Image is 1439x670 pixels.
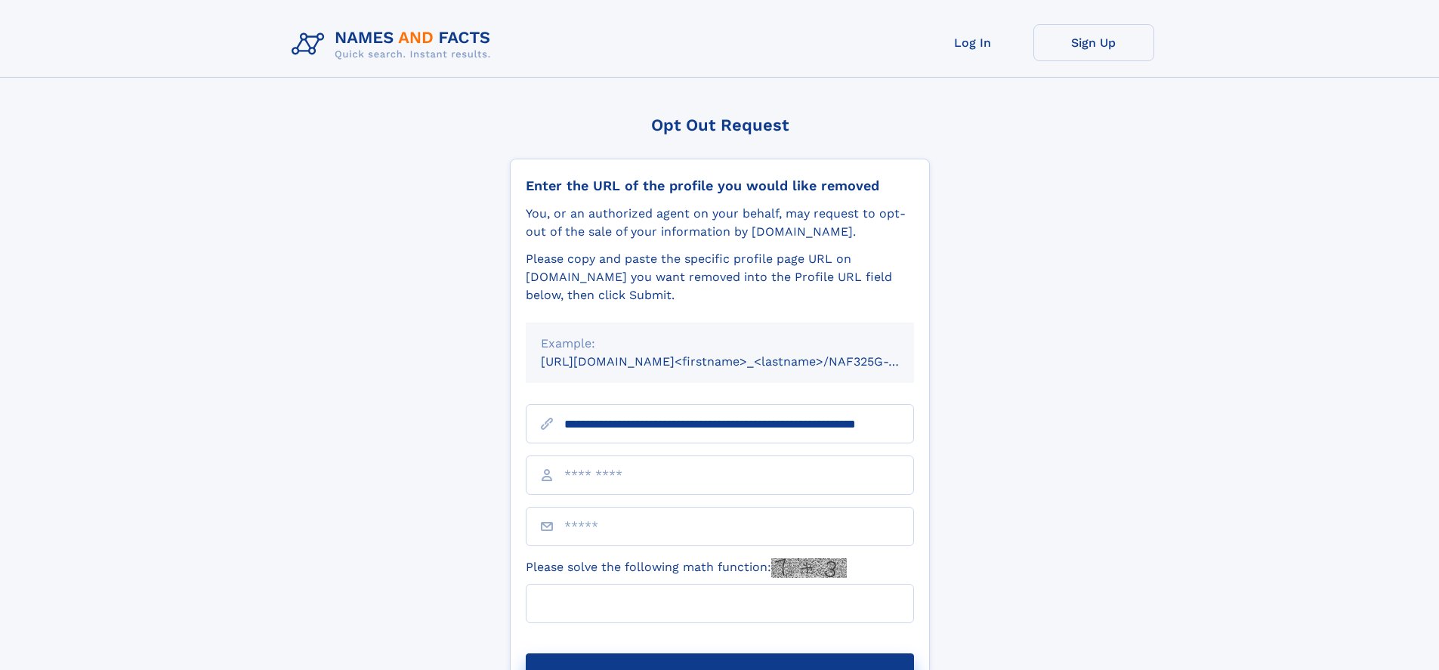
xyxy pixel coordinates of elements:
[526,205,914,241] div: You, or an authorized agent on your behalf, may request to opt-out of the sale of your informatio...
[526,558,847,578] label: Please solve the following math function:
[541,354,943,369] small: [URL][DOMAIN_NAME]<firstname>_<lastname>/NAF325G-xxxxxxxx
[912,24,1033,61] a: Log In
[526,178,914,194] div: Enter the URL of the profile you would like removed
[541,335,899,353] div: Example:
[526,250,914,304] div: Please copy and paste the specific profile page URL on [DOMAIN_NAME] you want removed into the Pr...
[1033,24,1154,61] a: Sign Up
[286,24,503,65] img: Logo Names and Facts
[510,116,930,134] div: Opt Out Request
